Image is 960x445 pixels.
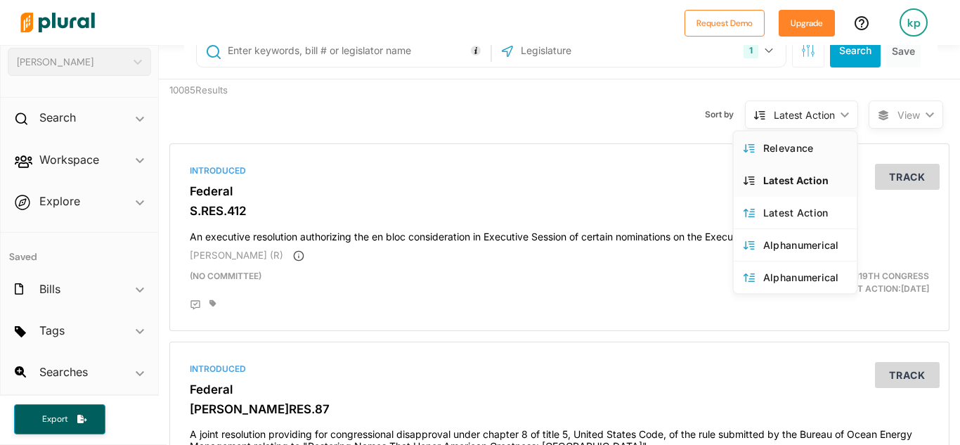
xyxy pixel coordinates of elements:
input: Enter keywords, bill # or legislator name [226,37,487,64]
div: Relevance [763,142,847,154]
div: 1 [744,43,758,58]
div: Add Position Statement [190,299,201,311]
span: Search Filters [801,43,815,55]
h2: Workspace [39,152,99,167]
div: Alphanumerical [763,239,847,251]
span: Export [32,413,77,425]
span: [PERSON_NAME] (R) [190,250,283,261]
a: Alphanumerical [734,228,857,261]
div: [PERSON_NAME] [17,55,128,70]
input: Legislature [519,37,670,64]
h2: Bills [39,281,60,297]
button: Track [875,164,940,190]
span: 119th Congress [855,271,929,281]
button: Track [875,362,940,388]
h3: Federal [190,382,929,396]
div: Introduced [190,363,929,375]
div: Latest Action [763,174,847,186]
a: Latest Action [734,164,857,196]
span: Sort by [705,108,745,121]
div: Alphanumerical [763,271,847,283]
a: Alphanumerical [734,261,857,293]
div: Latest Action: [DATE] [686,270,940,295]
button: 1 [738,37,782,64]
a: Upgrade [779,15,835,30]
button: Request Demo [685,10,765,37]
div: Latest Action [763,207,847,219]
div: Add tags [209,299,216,308]
h3: S.RES.412 [190,204,929,218]
div: Latest Action [774,108,835,122]
h4: Saved [1,233,158,267]
div: 10085 Results [159,79,359,133]
button: Save [886,34,921,67]
a: kp [888,3,939,42]
a: Latest Action [734,196,857,228]
h4: An executive resolution authorizing the en bloc consideration in Executive Session of certain nom... [190,224,929,243]
button: Export [14,404,105,434]
div: kp [900,8,928,37]
a: Relevance [734,131,857,164]
div: (no committee) [179,270,686,295]
a: Request Demo [685,15,765,30]
div: Tooltip anchor [469,44,482,57]
span: View [897,108,920,122]
button: Upgrade [779,10,835,37]
h3: [PERSON_NAME]RES.87 [190,402,929,416]
button: Search [830,34,881,67]
h3: Federal [190,184,929,198]
div: Introduced [190,165,929,177]
h2: Search [39,110,76,125]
